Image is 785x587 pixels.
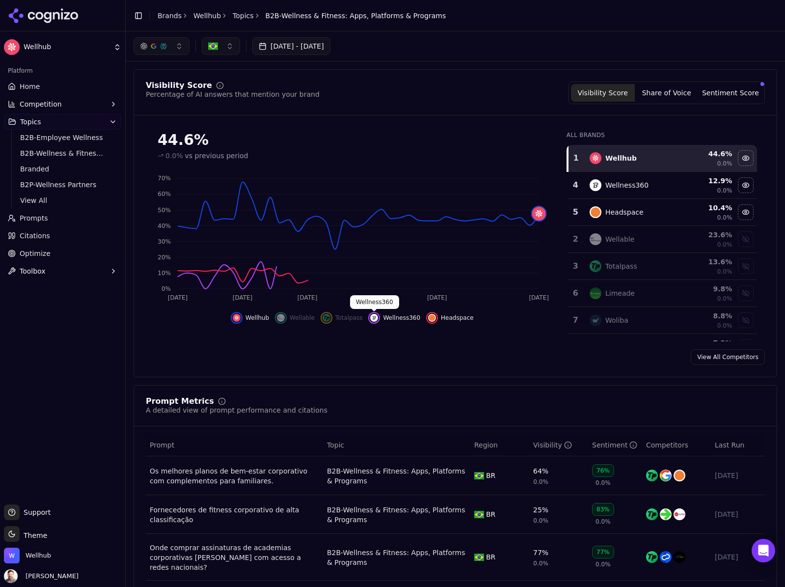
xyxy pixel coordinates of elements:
a: Optimize [4,246,121,261]
a: Home [4,79,121,94]
button: Hide headspace data [426,312,474,324]
div: 23.6 % [684,230,732,240]
button: Show limeade data [738,285,754,301]
span: 0.0% [533,559,548,567]
span: Competitors [646,440,688,450]
a: Wellhub [193,11,221,21]
div: Wellhub [605,153,637,163]
div: 7.2 % [684,338,732,348]
div: [DATE] [715,509,761,519]
span: Competition [20,99,62,109]
a: View All [16,194,109,207]
a: Branded [16,162,109,176]
a: B2B-Wellness & Fitness: Apps, Platforms & Programs [16,146,109,160]
div: 7 [571,314,580,326]
tspan: [DATE] [233,294,253,301]
div: 8.8 % [684,311,732,321]
img: limeade [590,287,601,299]
span: Totalpass [335,314,363,322]
button: Open user button [4,569,79,583]
div: A detailed view of prompt performance and citations [146,405,327,415]
a: Topics [233,11,254,21]
img: peloton [660,508,672,520]
a: Onde comprar assinaturas de academias corporativas [PERSON_NAME] com acesso a redes nacionais? [150,543,319,572]
div: Platform [4,63,121,79]
img: BR flag [474,511,484,518]
button: Visibility Score [571,84,635,102]
img: wellhub [590,152,601,164]
div: 9.8 % [684,284,732,294]
div: [DATE] [715,471,761,480]
div: Woliba [605,315,628,325]
div: 83% [592,503,614,516]
tspan: [DATE] [168,294,188,301]
button: Show totalpass data [321,312,363,324]
button: Hide wellness360 data [368,312,420,324]
div: Limeade [605,288,635,298]
tr: 4wellness360Wellness36012.9%0.0%Hide wellness360 data [568,172,757,199]
span: [PERSON_NAME] [22,572,79,581]
span: View All [20,196,106,205]
div: Sentiment [592,440,637,450]
span: Wellness360 [383,314,420,322]
span: B2P-Wellness Partners [20,180,106,190]
span: BR [486,509,495,519]
tspan: 70% [158,175,171,182]
tspan: 10% [158,270,171,277]
img: totalpass [646,470,658,481]
tspan: [DATE] [298,294,318,301]
tr: 7wolibaWoliba8.8%0.0%Show woliba data [568,307,757,334]
div: 44.6% [158,131,547,149]
span: 0.0% [596,560,611,568]
span: Home [20,82,40,91]
a: B2B-Wellness & Fitness: Apps, Platforms & Programs [327,548,466,567]
span: Topic [327,440,344,450]
img: Wellhub [4,548,20,563]
div: Wellness360 [605,180,649,190]
span: 0.0% [717,241,732,249]
button: Show wellable data [738,231,754,247]
img: wellness360 [590,179,601,191]
span: B2B-Employee Wellness [20,133,106,142]
img: totalpass [590,260,601,272]
div: Fornecedores de fitness corporativo de alta classificação [150,505,319,525]
img: BR flag [474,472,484,479]
tr: 7.2%Show yumuuv data [568,334,757,361]
tspan: [DATE] [362,294,382,301]
span: vs previous period [185,151,248,161]
span: Citations [20,231,50,241]
div: All Brands [567,131,757,139]
div: Wellable [605,234,634,244]
div: 44.6 % [684,149,732,159]
span: 0.0% [533,517,548,525]
tspan: 20% [158,254,171,261]
a: B2B-Wellness & Fitness: Apps, Platforms & Programs [327,505,466,525]
div: 25% [533,505,548,515]
button: Show wellable data [275,312,315,324]
img: totalpass [646,551,658,563]
tspan: [DATE] [529,294,549,301]
button: Hide wellhub data [231,312,269,324]
div: Headspace [605,207,644,217]
th: brandMentionRate [529,434,588,456]
button: Competition [4,96,121,112]
span: B2B-Wellness & Fitness: Apps, Platforms & Programs [20,148,106,158]
span: B2B-Wellness & Fitness: Apps, Platforms & Programs [266,11,446,21]
tspan: 0% [162,285,171,292]
button: Hide wellhub data [738,150,754,166]
div: 77% [592,546,614,559]
img: Chris Dean [4,569,18,583]
span: 0.0% [596,518,611,526]
button: Topics [4,114,121,130]
th: Prompt [146,434,323,456]
span: 0.0% [717,187,732,195]
button: Sentiment Score [699,84,762,102]
button: Hide headspace data [738,204,754,220]
div: 64% [533,466,548,476]
img: wellable [590,233,601,245]
img: wellhub [532,207,546,221]
span: Wellhub [245,314,269,322]
tspan: 40% [158,223,171,229]
span: 0.0% [717,160,732,168]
